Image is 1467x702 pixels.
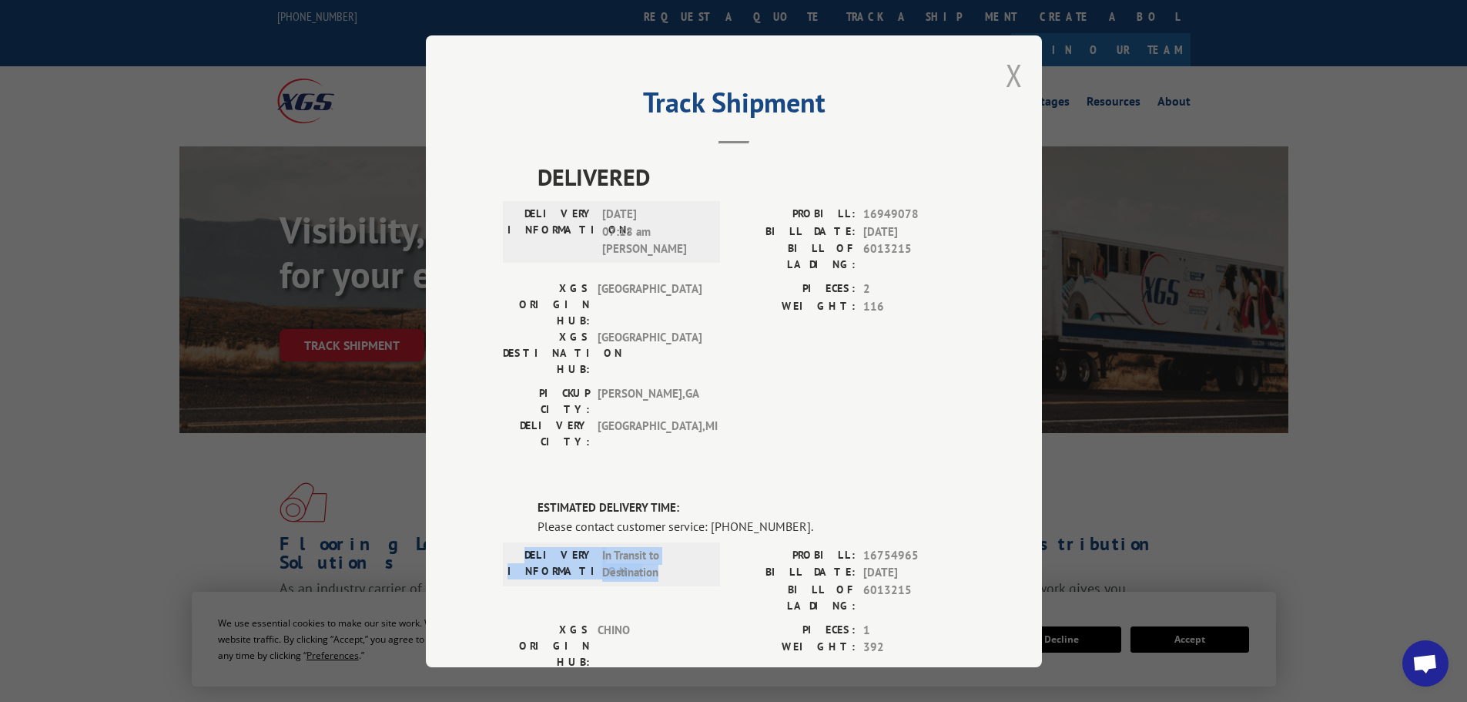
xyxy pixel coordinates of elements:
[863,223,965,240] span: [DATE]
[1402,640,1449,687] div: Open chat
[602,206,706,258] span: [DATE] 07:18 am [PERSON_NAME]
[734,581,856,613] label: BILL OF LADING:
[734,639,856,657] label: WEIGHT:
[863,546,965,564] span: 16754965
[863,206,965,223] span: 16949078
[863,581,965,613] span: 6013215
[503,621,590,670] label: XGS ORIGIN HUB:
[598,329,702,378] span: [GEOGRAPHIC_DATA]
[863,297,965,315] span: 116
[863,639,965,657] span: 392
[602,546,706,581] span: In Transit to Destination
[863,621,965,639] span: 1
[598,621,702,670] span: CHINO
[507,206,595,258] label: DELIVERY INFORMATION:
[863,564,965,582] span: [DATE]
[1006,55,1023,96] button: Close modal
[538,516,965,535] div: Please contact customer service: [PHONE_NUMBER].
[734,223,856,240] label: BILL DATE:
[507,546,595,581] label: DELIVERY INFORMATION:
[598,385,702,418] span: [PERSON_NAME] , GA
[863,240,965,273] span: 6013215
[503,385,590,418] label: PICKUP CITY:
[734,280,856,298] label: PIECES:
[598,280,702,329] span: [GEOGRAPHIC_DATA]
[734,564,856,582] label: BILL DATE:
[734,297,856,315] label: WEIGHT:
[503,280,590,329] label: XGS ORIGIN HUB:
[734,206,856,223] label: PROBILL:
[734,621,856,639] label: PIECES:
[503,92,965,121] h2: Track Shipment
[503,418,590,450] label: DELIVERY CITY:
[734,240,856,273] label: BILL OF LADING:
[598,418,702,450] span: [GEOGRAPHIC_DATA] , MI
[538,160,965,194] span: DELIVERED
[863,280,965,298] span: 2
[538,499,965,517] label: ESTIMATED DELIVERY TIME:
[503,329,590,378] label: XGS DESTINATION HUB:
[734,546,856,564] label: PROBILL:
